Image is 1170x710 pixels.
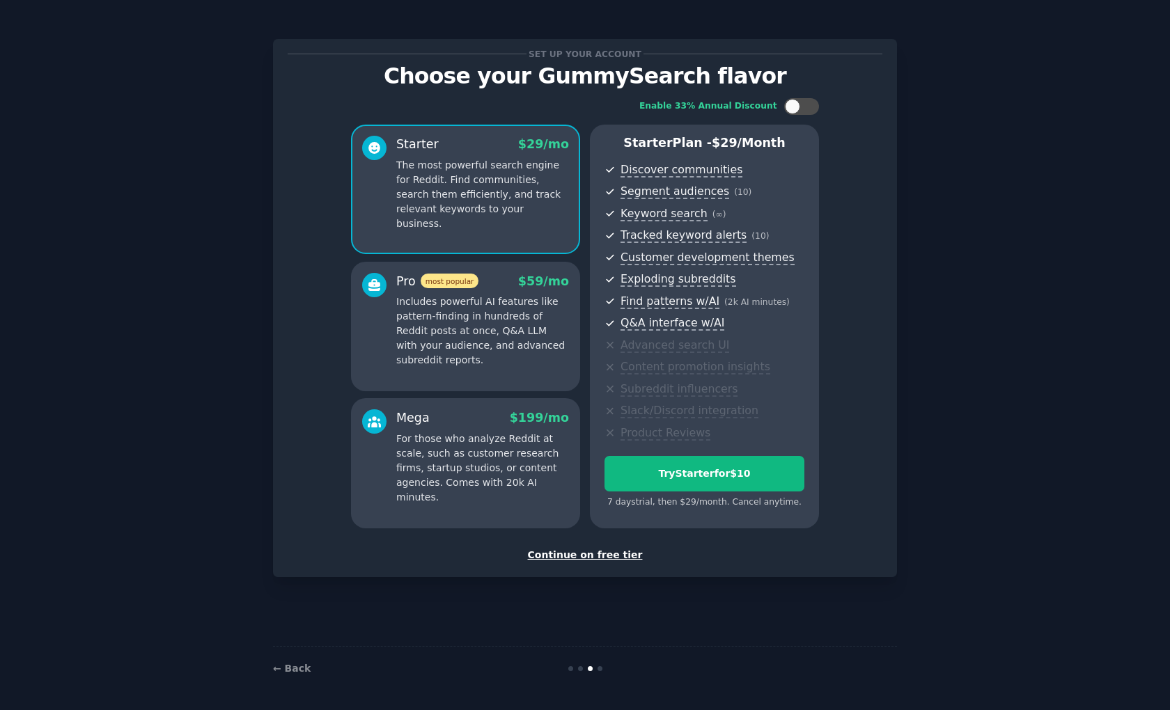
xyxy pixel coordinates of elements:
a: ← Back [273,663,311,674]
p: Choose your GummySearch flavor [288,64,882,88]
div: Pro [396,273,478,290]
span: ( ∞ ) [712,210,726,219]
span: Keyword search [621,207,708,221]
span: Segment audiences [621,184,729,199]
div: Mega [396,409,430,427]
div: Try Starter for $10 [605,466,804,481]
span: $ 59 /mo [518,274,569,288]
span: Tracked keyword alerts [621,228,747,243]
span: most popular [421,274,479,288]
button: TryStarterfor$10 [604,456,804,491]
span: Customer development themes [621,251,795,265]
span: Slack/Discord integration [621,404,758,418]
div: Continue on free tier [288,548,882,562]
div: Starter [396,136,439,153]
span: $ 29 /month [712,136,786,150]
span: Set up your account [526,47,644,61]
div: 7 days trial, then $ 29 /month . Cancel anytime. [604,496,804,509]
span: Find patterns w/AI [621,294,719,309]
span: Discover communities [621,163,742,177]
span: $ 29 /mo [518,137,569,151]
span: Exploding subreddits [621,272,735,287]
p: The most powerful search engine for Reddit. Find communities, search them efficiently, and track ... [396,158,569,231]
span: ( 10 ) [734,187,751,197]
span: ( 2k AI minutes ) [724,297,790,307]
span: ( 10 ) [751,231,769,241]
span: Advanced search UI [621,338,729,353]
p: Starter Plan - [604,134,804,152]
span: $ 199 /mo [510,411,569,425]
p: Includes powerful AI features like pattern-finding in hundreds of Reddit posts at once, Q&A LLM w... [396,294,569,368]
span: Subreddit influencers [621,382,738,397]
div: Enable 33% Annual Discount [639,100,777,113]
p: For those who analyze Reddit at scale, such as customer research firms, startup studios, or conte... [396,432,569,505]
span: Q&A interface w/AI [621,316,724,331]
span: Product Reviews [621,426,710,441]
span: Content promotion insights [621,360,770,374]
